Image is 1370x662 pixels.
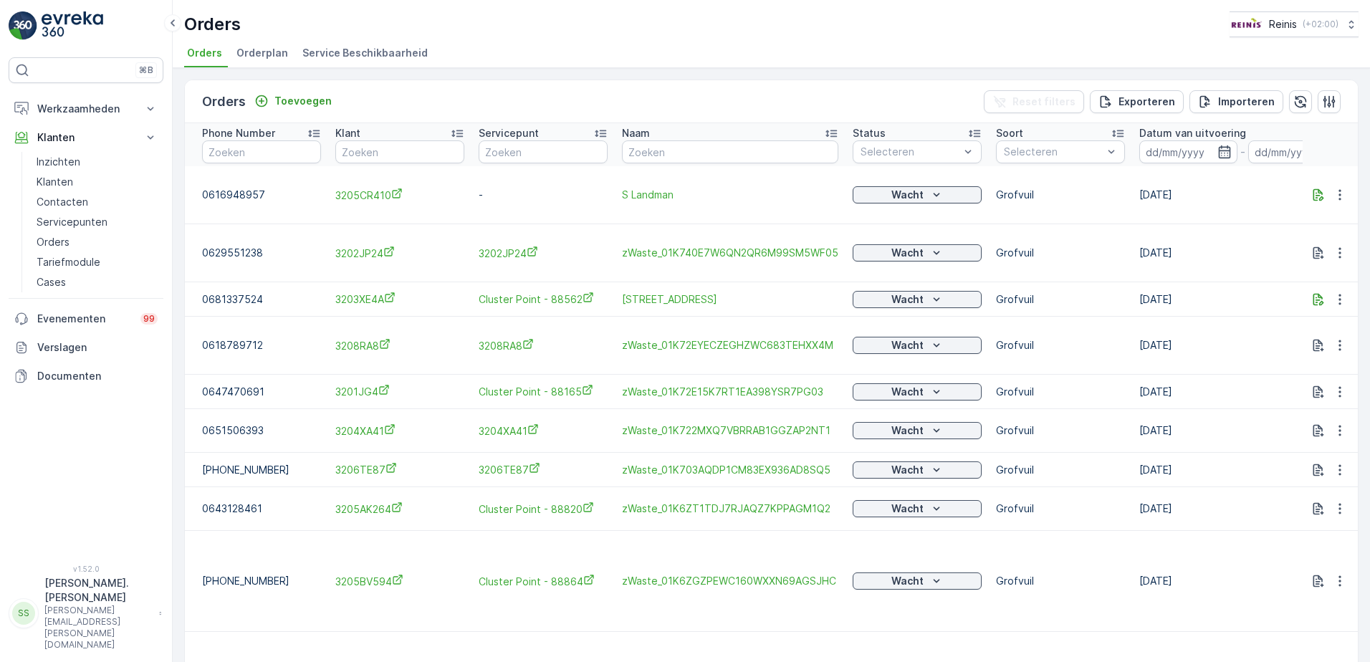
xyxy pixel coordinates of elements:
[335,384,464,399] span: 3201JG4
[335,502,464,517] a: 3205AK264
[996,338,1125,352] p: Grofvuil
[853,337,982,354] button: Wacht
[479,502,608,517] a: Cluster Point - 88820
[622,292,838,307] span: [STREET_ADDRESS]
[9,576,163,651] button: SS[PERSON_NAME].[PERSON_NAME][PERSON_NAME][EMAIL_ADDRESS][PERSON_NAME][DOMAIN_NAME]
[622,188,838,202] a: S Landman
[1240,143,1245,160] p: -
[891,423,924,438] p: Wacht
[202,292,321,307] p: 0681337524
[1230,11,1359,37] button: Reinis(+02:00)
[479,126,539,140] p: Servicepunt
[202,140,321,163] input: Zoeken
[622,246,838,260] a: zWaste_01K740E7W6QN2QR6M99SM5WF05
[202,463,321,477] p: [PHONE_NUMBER]
[996,502,1125,516] p: Grofvuil
[1132,166,1353,224] td: [DATE]
[335,292,464,307] a: 3203XE4A
[622,292,838,307] a: Iepenlaan 4A
[37,155,80,169] p: Inzichten
[335,462,464,477] span: 3206TE87
[9,565,163,573] span: v 1.52.0
[187,46,222,60] span: Orders
[1303,19,1338,30] p: ( +02:00 )
[891,385,924,399] p: Wacht
[1218,95,1275,109] p: Importeren
[302,46,428,60] span: Service Beschikbaarheid
[996,126,1023,140] p: Soort
[335,246,464,261] a: 3202JP24
[37,340,158,355] p: Verslagen
[853,291,982,308] button: Wacht
[9,123,163,152] button: Klanten
[9,11,37,40] img: logo
[1012,95,1076,109] p: Reset filters
[853,500,982,517] button: Wacht
[1248,140,1346,163] input: dd/mm/yyyy
[202,92,246,112] p: Orders
[202,574,321,588] p: [PHONE_NUMBER]
[37,130,135,145] p: Klanten
[996,188,1125,202] p: Grofvuil
[1132,317,1353,375] td: [DATE]
[996,385,1125,399] p: Grofvuil
[9,95,163,123] button: Werkzaamheden
[1132,224,1353,282] td: [DATE]
[12,602,35,625] div: SS
[622,574,838,588] a: zWaste_01K6ZGZPEWC160WXXN69AGSJHC
[853,126,886,140] p: Status
[622,126,650,140] p: Naam
[622,423,838,438] a: zWaste_01K722MXQ7VBRRAB1GGZAP2NT1
[202,246,321,260] p: 0629551238
[996,574,1125,588] p: Grofvuil
[996,292,1125,307] p: Grofvuil
[37,215,107,229] p: Servicepunten
[891,188,924,202] p: Wacht
[335,574,464,589] a: 3205BV594
[31,152,163,172] a: Inzichten
[853,244,982,262] button: Wacht
[479,246,608,261] a: 3202JP24
[184,13,241,36] p: Orders
[335,188,464,203] a: 3205CR410
[335,140,464,163] input: Zoeken
[274,94,332,108] p: Toevoegen
[479,188,608,202] p: -
[479,574,608,589] a: Cluster Point - 88864
[249,92,337,110] button: Toevoegen
[31,192,163,212] a: Contacten
[37,312,132,326] p: Evenementen
[42,11,103,40] img: logo_light-DOdMpM7g.png
[479,423,608,438] span: 3204XA41
[622,502,838,516] a: zWaste_01K6ZT1TDJ7RJAQZ7KPPAGM1Q2
[891,292,924,307] p: Wacht
[891,574,924,588] p: Wacht
[479,462,608,477] a: 3206TE87
[853,461,982,479] button: Wacht
[479,292,608,307] a: Cluster Point - 88562
[37,275,66,289] p: Cases
[37,102,135,116] p: Werkzaamheden
[996,463,1125,477] p: Grofvuil
[44,605,152,651] p: [PERSON_NAME][EMAIL_ADDRESS][PERSON_NAME][DOMAIN_NAME]
[622,385,838,399] span: zWaste_01K72E15K7RT1EA398YSR7PG03
[622,338,838,352] a: zWaste_01K72EYECZEGHZWC683TEHXX4M
[37,369,158,383] p: Documenten
[202,385,321,399] p: 0647470691
[37,175,73,189] p: Klanten
[1132,531,1353,632] td: [DATE]
[202,502,321,516] p: 0643128461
